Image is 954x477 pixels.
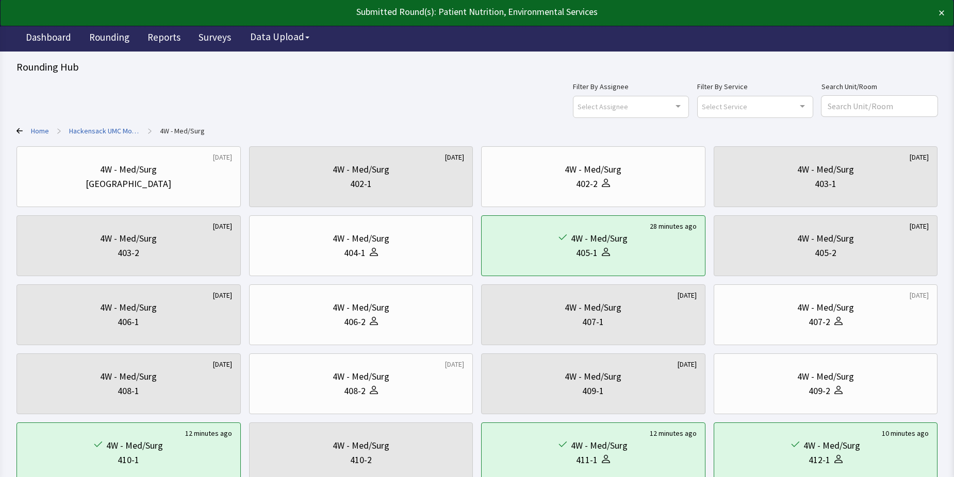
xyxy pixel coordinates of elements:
a: Hackensack UMC Mountainside [69,126,140,136]
div: 12 minutes ago [650,428,697,438]
div: 4W - Med/Surg [571,231,628,246]
div: 403-2 [118,246,139,260]
div: 404-1 [344,246,366,260]
button: Data Upload [244,27,316,46]
div: Rounding Hub [17,60,937,74]
div: [DATE] [678,359,697,369]
div: 412-1 [809,453,830,467]
a: 4W - Med/Surg [160,126,205,136]
div: 407-1 [582,315,604,329]
div: 410-1 [118,453,139,467]
div: [DATE] [213,152,232,162]
a: Rounding [81,26,137,52]
div: 407-2 [809,315,830,329]
div: [DATE] [910,152,929,162]
div: [DATE] [213,359,232,369]
div: 409-1 [582,384,604,398]
div: 402-1 [350,177,372,191]
div: [DATE] [445,152,464,162]
div: 4W - Med/Surg [333,300,389,315]
div: 411-1 [576,453,598,467]
div: 4W - Med/Surg [100,162,157,177]
span: > [57,121,61,141]
div: [GEOGRAPHIC_DATA] [86,177,171,191]
a: Dashboard [18,26,79,52]
div: 405-2 [815,246,836,260]
div: 4W - Med/Surg [333,438,389,453]
div: [DATE] [213,221,232,231]
div: 4W - Med/Surg [565,300,621,315]
div: 409-2 [809,384,830,398]
span: > [148,121,152,141]
label: Search Unit/Room [821,80,937,93]
a: Surveys [191,26,239,52]
div: 4W - Med/Surg [565,162,621,177]
div: 4W - Med/Surg [333,231,389,246]
div: 410-2 [350,453,372,467]
div: Submitted Round(s): Patient Nutrition, Environmental Services [9,5,851,19]
div: [DATE] [445,359,464,369]
div: 4W - Med/Surg [100,231,157,246]
div: 403-1 [815,177,836,191]
a: Home [31,126,49,136]
input: Search Unit/Room [821,96,937,116]
div: 402-2 [576,177,598,191]
div: 406-1 [118,315,139,329]
div: 4W - Med/Surg [565,369,621,384]
div: 408-1 [118,384,139,398]
div: 28 minutes ago [650,221,697,231]
div: 4W - Med/Surg [333,162,389,177]
div: 4W - Med/Surg [797,162,854,177]
div: [DATE] [910,221,929,231]
div: [DATE] [910,290,929,300]
div: 4W - Med/Surg [100,300,157,315]
div: 405-1 [576,246,598,260]
a: Reports [140,26,188,52]
div: 4W - Med/Surg [100,369,157,384]
div: 4W - Med/Surg [797,300,854,315]
div: 408-2 [344,384,366,398]
span: Select Service [702,100,747,112]
div: 4W - Med/Surg [803,438,860,453]
div: [DATE] [213,290,232,300]
label: Filter By Service [697,80,813,93]
div: 4W - Med/Surg [333,369,389,384]
div: 4W - Med/Surg [106,438,163,453]
label: Filter By Assignee [573,80,689,93]
div: [DATE] [678,290,697,300]
div: 4W - Med/Surg [571,438,628,453]
div: 4W - Med/Surg [797,231,854,246]
div: 12 minutes ago [185,428,232,438]
span: Select Assignee [578,100,628,112]
button: × [939,5,945,21]
div: 10 minutes ago [882,428,929,438]
div: 406-2 [344,315,366,329]
div: 4W - Med/Surg [797,369,854,384]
